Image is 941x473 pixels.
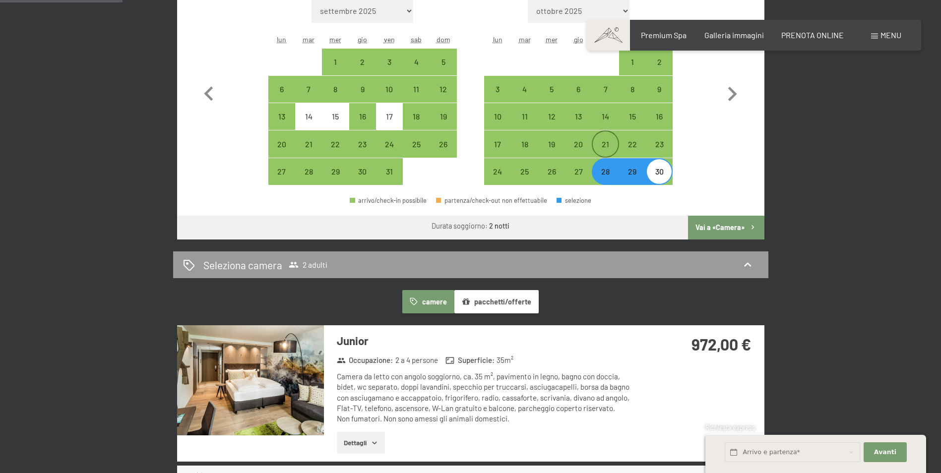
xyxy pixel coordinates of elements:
div: Fri Oct 31 2025 [376,158,403,185]
div: Thu Nov 13 2025 [565,103,592,130]
div: 10 [377,85,402,110]
div: Mon Nov 03 2025 [484,76,511,103]
span: Premium Spa [641,30,687,40]
button: camere [402,290,454,313]
div: Sat Nov 22 2025 [619,130,646,157]
div: 8 [620,85,645,110]
div: arrivo/check-in possibile [376,76,403,103]
div: 4 [404,58,429,83]
div: Sat Nov 01 2025 [619,49,646,75]
abbr: sabato [411,35,422,44]
div: arrivo/check-in possibile [565,76,592,103]
div: 1 [620,58,645,83]
div: Sat Oct 18 2025 [403,103,430,130]
div: partenza/check-out non effettuabile [436,197,547,204]
div: 6 [269,85,294,110]
div: Wed Nov 05 2025 [538,76,565,103]
div: arrivo/check-in possibile [538,158,565,185]
div: arrivo/check-in possibile [538,130,565,157]
div: 6 [566,85,591,110]
div: 16 [647,113,672,137]
div: Tue Nov 25 2025 [511,158,538,185]
div: arrivo/check-in possibile [349,158,376,185]
div: 15 [323,113,348,137]
div: Wed Nov 12 2025 [538,103,565,130]
div: Sun Nov 23 2025 [646,130,673,157]
div: Mon Nov 24 2025 [484,158,511,185]
div: arrivo/check-in possibile [484,76,511,103]
div: 23 [647,140,672,165]
div: arrivo/check-in possibile [619,76,646,103]
div: 9 [350,85,375,110]
abbr: venerdì [384,35,395,44]
div: Durata soggiorno: [432,221,509,231]
div: 28 [296,168,321,192]
div: arrivo/check-in possibile [484,103,511,130]
div: 13 [269,113,294,137]
div: 7 [296,85,321,110]
div: 18 [404,113,429,137]
div: Fri Nov 14 2025 [592,103,619,130]
div: 25 [404,140,429,165]
div: 2 [350,58,375,83]
div: 27 [566,168,591,192]
div: Sun Nov 02 2025 [646,49,673,75]
div: Wed Oct 08 2025 [322,76,349,103]
div: Sat Nov 08 2025 [619,76,646,103]
div: 30 [350,168,375,192]
div: arrivo/check-in possibile [349,76,376,103]
div: Tue Nov 18 2025 [511,130,538,157]
button: Avanti [864,442,906,463]
div: Wed Oct 01 2025 [322,49,349,75]
div: 24 [377,140,402,165]
div: Thu Nov 27 2025 [565,158,592,185]
div: arrivo/check-in possibile [538,103,565,130]
div: arrivo/check-in possibile [430,103,456,130]
div: Tue Oct 14 2025 [295,103,322,130]
div: Tue Oct 07 2025 [295,76,322,103]
div: 31 [377,168,402,192]
div: Thu Oct 09 2025 [349,76,376,103]
div: Wed Oct 29 2025 [322,158,349,185]
div: 13 [566,113,591,137]
div: arrivo/check-in possibile [565,130,592,157]
abbr: mercoledì [546,35,558,44]
div: arrivo/check-in possibile [619,158,646,185]
div: 17 [485,140,510,165]
div: 10 [485,113,510,137]
div: 14 [296,113,321,137]
div: Wed Nov 19 2025 [538,130,565,157]
span: Avanti [874,448,896,457]
div: arrivo/check-in possibile [295,158,322,185]
div: arrivo/check-in possibile [646,76,673,103]
abbr: lunedì [277,35,286,44]
div: arrivo/check-in possibile [268,158,295,185]
div: 5 [539,85,564,110]
span: 2 adulti [289,260,327,270]
div: 25 [512,168,537,192]
div: 30 [647,168,672,192]
div: Wed Oct 15 2025 [322,103,349,130]
div: arrivo/check-in possibile [295,76,322,103]
abbr: lunedì [493,35,502,44]
div: Sun Nov 30 2025 [646,158,673,185]
div: 1 [323,58,348,83]
div: arrivo/check-in possibile [646,158,673,185]
div: Mon Oct 27 2025 [268,158,295,185]
button: Dettagli [337,432,385,454]
div: Sun Oct 12 2025 [430,76,456,103]
div: Sat Oct 04 2025 [403,49,430,75]
span: Richiesta express [705,423,755,431]
div: 19 [539,140,564,165]
div: Camera da letto con angolo soggiorno, ca. 35 m², pavimento in legno, bagno con doccia, bidet, wc ... [337,371,632,424]
div: 12 [431,85,455,110]
div: arrivo/check-in possibile [592,158,619,185]
abbr: martedì [519,35,531,44]
div: 22 [620,140,645,165]
div: arrivo/check-in possibile [322,158,349,185]
div: 3 [377,58,402,83]
div: 14 [593,113,618,137]
div: 17 [377,113,402,137]
button: Vai a «Camera» [688,216,764,239]
div: 24 [485,168,510,192]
